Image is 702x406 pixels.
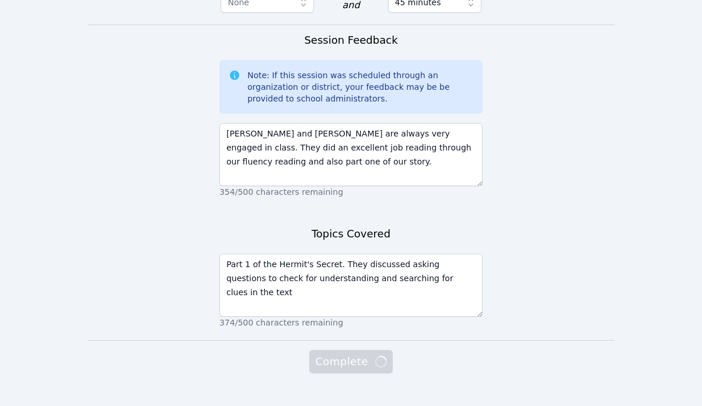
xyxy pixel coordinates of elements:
[247,69,473,104] div: Note: If this session was scheduled through an organization or district, your feedback may be be ...
[315,353,386,370] span: Complete
[304,32,397,48] h3: Session Feedback
[219,317,483,328] p: 374/500 characters remaining
[309,350,392,373] button: Complete
[219,186,483,198] p: 354/500 characters remaining
[219,254,483,317] textarea: Part 1 of the Hermit's Secret. They discussed asking questions to check for understanding and sea...
[219,123,483,186] textarea: [PERSON_NAME] and [PERSON_NAME] are always very engaged in class. They did an excellent job readi...
[312,226,390,242] h3: Topics Covered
